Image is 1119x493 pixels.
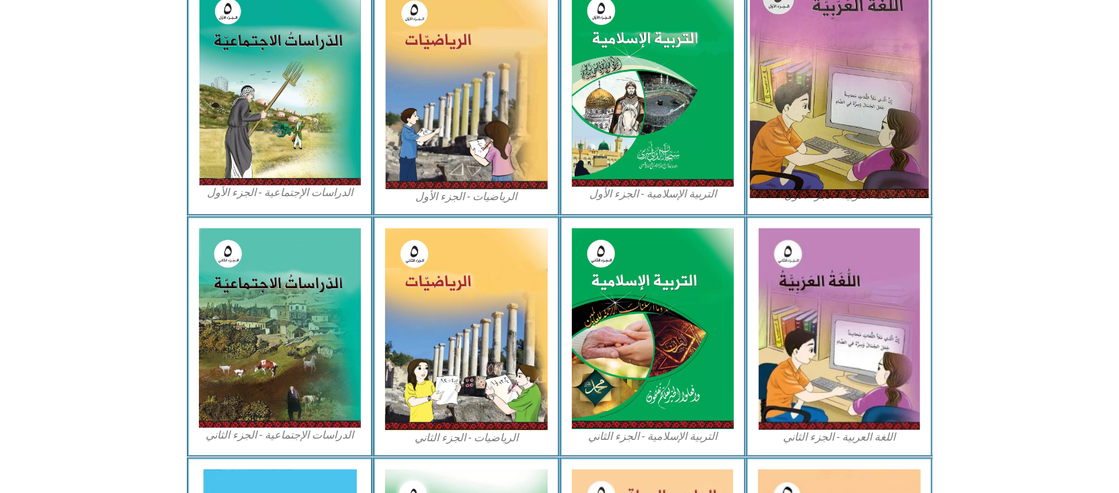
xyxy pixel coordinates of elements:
figcaption: الدراسات الإجتماعية - الجزء الثاني [199,428,362,443]
figcaption: الرياضيات - الجزء الثاني [385,431,548,445]
figcaption: التربية الإسلامية - الجزء الأول [572,187,735,201]
figcaption: الرياضيات - الجزء الأول​ [385,189,548,204]
figcaption: الدراسات الإجتماعية - الجزء الأول​ [199,185,362,200]
figcaption: اللغة العربية - الجزء الثاني [758,430,921,445]
figcaption: التربية الإسلامية - الجزء الثاني [572,429,735,444]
